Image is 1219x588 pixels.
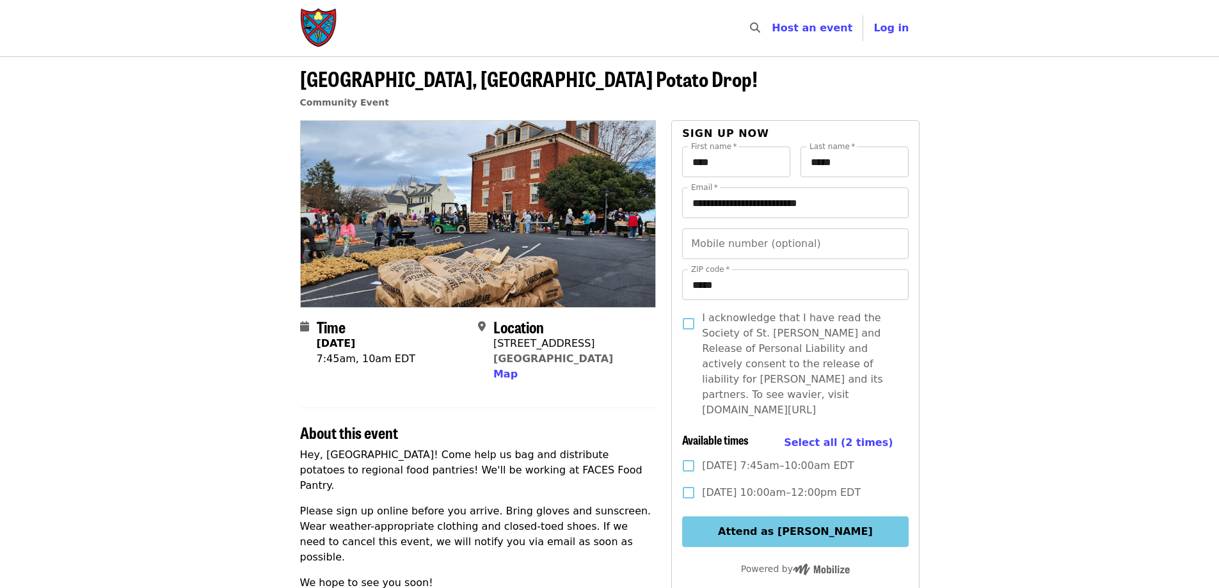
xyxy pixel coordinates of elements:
[702,310,898,418] span: I acknowledge that I have read the Society of St. [PERSON_NAME] and Release of Personal Liability...
[801,147,909,177] input: Last name
[741,564,850,574] span: Powered by
[682,431,749,448] span: Available times
[493,353,613,365] a: [GEOGRAPHIC_DATA]
[691,266,729,273] label: ZIP code
[300,97,389,107] a: Community Event
[493,367,518,382] button: Map
[784,433,893,452] button: Select all (2 times)
[784,436,893,449] span: Select all (2 times)
[317,315,346,338] span: Time
[301,121,656,306] img: Farmville, VA Potato Drop! organized by Society of St. Andrew
[682,269,908,300] input: ZIP code
[300,8,339,49] img: Society of St. Andrew - Home
[682,127,769,139] span: Sign up now
[691,184,718,191] label: Email
[682,147,790,177] input: First name
[691,143,737,150] label: First name
[300,63,758,93] span: [GEOGRAPHIC_DATA], [GEOGRAPHIC_DATA] Potato Drop!
[493,368,518,380] span: Map
[873,22,909,34] span: Log in
[317,337,356,349] strong: [DATE]
[493,336,613,351] div: [STREET_ADDRESS]
[300,321,309,333] i: calendar icon
[768,13,778,44] input: Search
[772,22,852,34] a: Host an event
[702,458,854,473] span: [DATE] 7:45am–10:00am EDT
[682,516,908,547] button: Attend as [PERSON_NAME]
[300,421,398,443] span: About this event
[300,504,657,565] p: Please sign up online before you arrive. Bring gloves and sunscreen. Wear weather-appropriate clo...
[682,228,908,259] input: Mobile number (optional)
[493,315,544,338] span: Location
[300,447,657,493] p: Hey, [GEOGRAPHIC_DATA]! Come help us bag and distribute potatoes to regional food pantries! We'll...
[750,22,760,34] i: search icon
[702,485,861,500] span: [DATE] 10:00am–12:00pm EDT
[682,187,908,218] input: Email
[317,351,416,367] div: 7:45am, 10am EDT
[793,564,850,575] img: Powered by Mobilize
[863,15,919,41] button: Log in
[809,143,855,150] label: Last name
[478,321,486,333] i: map-marker-alt icon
